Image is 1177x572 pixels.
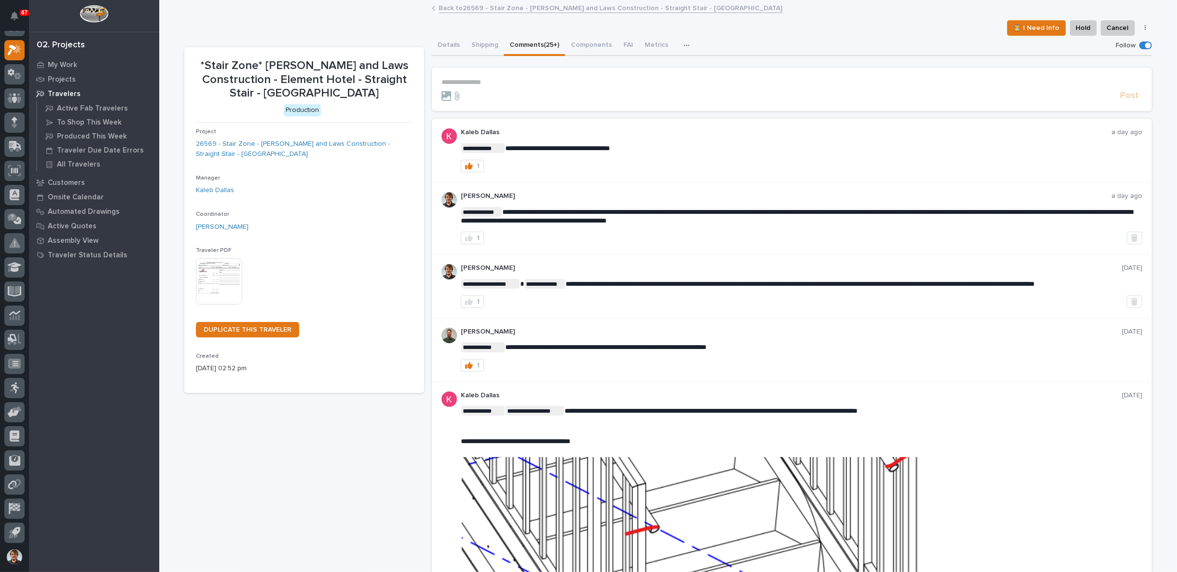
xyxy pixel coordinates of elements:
button: FAI [618,36,639,56]
p: All Travelers [57,160,100,169]
a: Onsite Calendar [29,190,159,204]
p: To Shop This Week [57,118,122,127]
img: AOh14GhWdCmNGdrYYOPqe-VVv6zVZj5eQYWy4aoH1XOH=s96-c [442,192,457,208]
a: 26569 - Stair Zone - [PERSON_NAME] and Laws Construction - Straight Stair - [GEOGRAPHIC_DATA] [196,139,413,159]
p: a day ago [1111,192,1142,200]
span: Cancel [1107,22,1129,34]
p: Active Fab Travelers [57,104,128,113]
div: 1 [477,235,480,241]
button: ⏳ I Need Info [1007,20,1066,36]
img: ACg8ocJFQJZtOpq0mXhEl6L5cbQXDkmdPAf0fdoBPnlMfqfX=s96-c [442,128,457,144]
p: Customers [48,179,85,187]
p: [DATE] [1122,264,1142,272]
button: 1 [461,160,484,172]
p: [PERSON_NAME] [461,328,1122,336]
img: AOh14GhWdCmNGdrYYOPqe-VVv6zVZj5eQYWy4aoH1XOH=s96-c [442,264,457,279]
img: AATXAJw4slNr5ea0WduZQVIpKGhdapBAGQ9xVsOeEvl5=s96-c [442,328,457,343]
button: Hold [1070,20,1097,36]
a: Produced This Week [37,129,159,143]
a: Automated Drawings [29,204,159,219]
p: Travelers [48,90,81,98]
p: *Stair Zone* [PERSON_NAME] and Laws Construction - Element Hotel - Straight Stair - [GEOGRAPHIC_D... [196,59,413,100]
p: Traveler Due Date Errors [57,146,144,155]
span: ⏳ I Need Info [1013,22,1060,34]
div: 02. Projects [37,40,85,51]
p: [DATE] 02:52 pm [196,363,413,374]
button: users-avatar [4,547,25,567]
a: Assembly View [29,233,159,248]
span: Coordinator [196,211,229,217]
a: Traveler Status Details [29,248,159,262]
p: Kaleb Dallas [461,128,1111,137]
img: Workspace Logo [80,5,108,23]
a: [PERSON_NAME] [196,222,249,232]
button: 1 [461,359,484,372]
a: DUPLICATE THIS TRAVELER [196,322,299,337]
span: Created [196,353,219,359]
p: [DATE] [1122,328,1142,336]
button: 1 [461,295,484,308]
a: Travelers [29,86,159,101]
button: Components [565,36,618,56]
a: To Shop This Week [37,115,159,129]
span: Project [196,129,216,135]
a: Active Quotes [29,219,159,233]
div: Notifications47 [12,12,25,27]
a: Projects [29,72,159,86]
button: Metrics [639,36,674,56]
p: Onsite Calendar [48,193,104,202]
p: Active Quotes [48,222,97,231]
p: Follow [1116,42,1135,50]
a: Customers [29,175,159,190]
span: Traveler PDF [196,248,232,253]
div: 1 [477,362,480,369]
button: Delete post [1127,232,1142,244]
span: DUPLICATE THIS TRAVELER [204,326,291,333]
a: Active Fab Travelers [37,101,159,115]
a: Back to26569 - Stair Zone - [PERSON_NAME] and Laws Construction - Straight Stair - [GEOGRAPHIC_DATA] [439,2,783,13]
p: [PERSON_NAME] [461,264,1122,272]
div: 1 [477,298,480,305]
button: Notifications [4,6,25,26]
p: Automated Drawings [48,208,120,216]
div: 1 [477,163,480,169]
p: 47 [21,9,28,16]
a: My Work [29,57,159,72]
div: Production [284,104,321,116]
img: ACg8ocJFQJZtOpq0mXhEl6L5cbQXDkmdPAf0fdoBPnlMfqfX=s96-c [442,391,457,407]
p: Traveler Status Details [48,251,127,260]
button: 1 [461,232,484,244]
a: All Travelers [37,157,159,171]
p: [PERSON_NAME] [461,192,1111,200]
p: [DATE] [1122,391,1142,400]
span: Post [1120,90,1138,101]
span: Manager [196,175,220,181]
p: Assembly View [48,237,98,245]
button: Cancel [1101,20,1135,36]
button: Shipping [466,36,504,56]
p: a day ago [1111,128,1142,137]
p: Kaleb Dallas [461,391,1122,400]
a: Traveler Due Date Errors [37,143,159,157]
button: Comments (25+) [504,36,565,56]
p: My Work [48,61,77,70]
a: Kaleb Dallas [196,185,234,195]
p: Produced This Week [57,132,127,141]
span: Hold [1076,22,1091,34]
button: Details [432,36,466,56]
button: Delete post [1127,295,1142,308]
p: Projects [48,75,76,84]
button: Post [1116,90,1142,101]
